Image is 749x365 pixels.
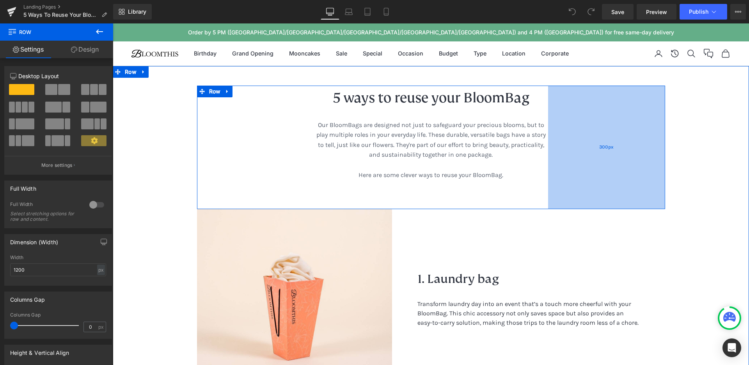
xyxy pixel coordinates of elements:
a: Expand / Collapse [26,43,36,54]
div: Full Width [10,181,36,192]
a: Mooncakes [176,25,208,35]
div: px [97,265,105,275]
summary: Special [250,25,270,35]
div: Dimension (Width) [10,234,58,245]
p: Order by 5 PM ([GEOGRAPHIC_DATA]/[GEOGRAPHIC_DATA]/[GEOGRAPHIC_DATA]/[GEOGRAPHIC_DATA]/[GEOGRAPHI... [75,5,561,13]
span: Publish [689,9,708,15]
nav: Primary navigation [81,25,525,35]
p: Our BloomBags are designed not just to safeguard your precious blooms, but to play multiple roles... [201,97,435,136]
a: Corporate [428,25,456,35]
a: Laptop [339,4,358,20]
div: Columns Gap [10,312,106,318]
span: px [98,324,105,329]
p: Transform laundry day into an event that’s a touch more cheerful with your BloomBag. This chic ac... [305,276,527,304]
a: Design [57,41,113,58]
p: More settings [41,162,73,169]
div: Select stretching options for row and content. [10,211,80,222]
button: Publish [680,4,727,20]
a: Landing Pages [23,4,113,10]
span: Save [611,8,624,16]
a: Preview [637,4,676,20]
div: Width [10,255,106,260]
a: Expand / Collapse [110,62,120,74]
summary: Location [389,25,413,35]
input: auto [10,263,106,276]
button: Redo [583,4,599,20]
a: Mobile [377,4,396,20]
div: Columns Gap [10,292,45,303]
p: Desktop Layout [10,72,106,80]
span: Library [128,8,146,15]
button: More settings [5,156,112,174]
div: Open Intercom Messenger [722,338,741,357]
span: Row [94,62,110,74]
h2: 1. Laundry bag [305,244,527,266]
button: Undo [564,4,580,20]
a: New Library [113,4,152,20]
summary: Occasion [285,25,311,35]
nav: Secondary navigation [541,25,618,35]
a: Grand Opening [119,25,161,35]
p: Here are some clever ways to reuse your BloomBag. [201,147,435,157]
span: 300px [486,120,501,128]
a: Desktop [321,4,339,20]
button: More [730,4,746,20]
summary: Type [361,25,374,35]
h1: 5 ways to reuse your BloomBag [201,62,435,87]
span: Row [8,23,86,41]
summary: Sale [223,25,234,35]
summary: Budget [326,25,345,35]
summary: Birthday [81,25,104,35]
div: Full Width [10,201,82,209]
div: Height & Vertical Align [10,345,69,356]
span: Row [10,43,26,54]
span: Preview [646,8,667,16]
span: 5 Ways To Reuse Your BloomBag [23,12,98,18]
a: Tablet [358,4,377,20]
